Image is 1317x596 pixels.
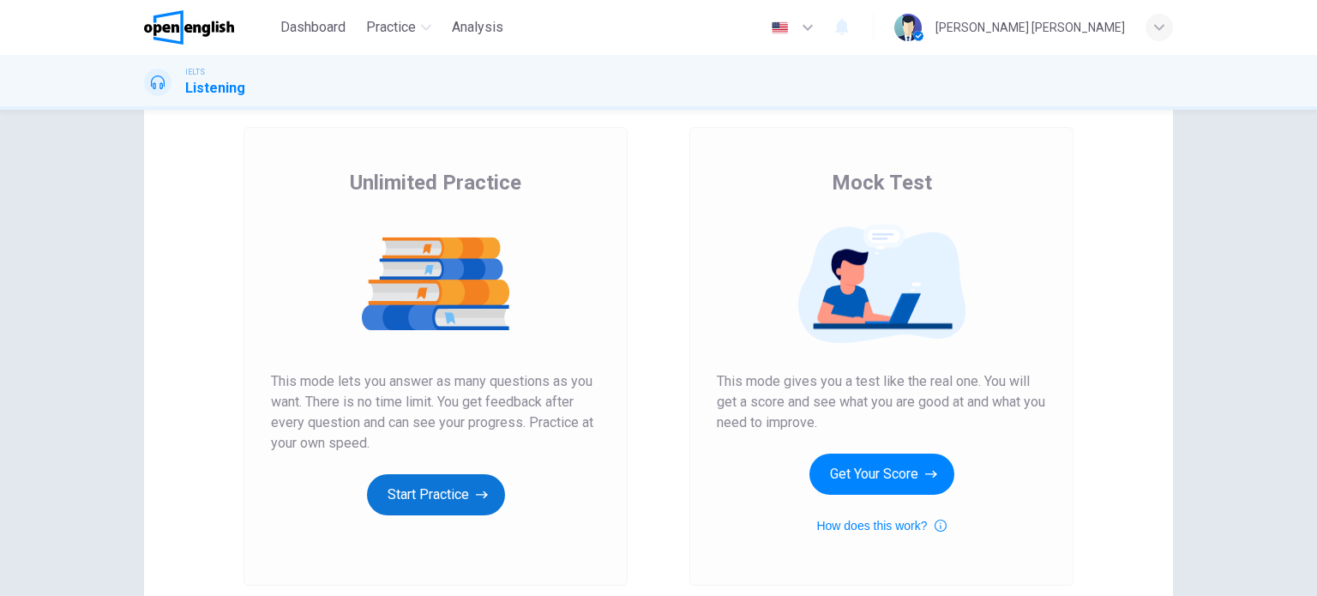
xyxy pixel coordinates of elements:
button: Analysis [445,12,510,43]
img: OpenEnglish logo [144,10,234,45]
span: This mode lets you answer as many questions as you want. There is no time limit. You get feedback... [271,371,600,454]
button: Start Practice [367,474,505,515]
button: Dashboard [274,12,352,43]
span: Practice [366,17,416,38]
span: Analysis [452,17,503,38]
button: Get Your Score [809,454,954,495]
button: Practice [359,12,438,43]
span: Unlimited Practice [350,169,521,196]
img: en [769,21,791,34]
h1: Listening [185,78,245,99]
a: OpenEnglish logo [144,10,274,45]
button: How does this work? [816,515,946,536]
div: [PERSON_NAME] [PERSON_NAME] [935,17,1125,38]
span: IELTS [185,66,205,78]
span: Mock Test [832,169,932,196]
img: Profile picture [894,14,922,41]
span: This mode gives you a test like the real one. You will get a score and see what you are good at a... [717,371,1046,433]
span: Dashboard [280,17,346,38]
